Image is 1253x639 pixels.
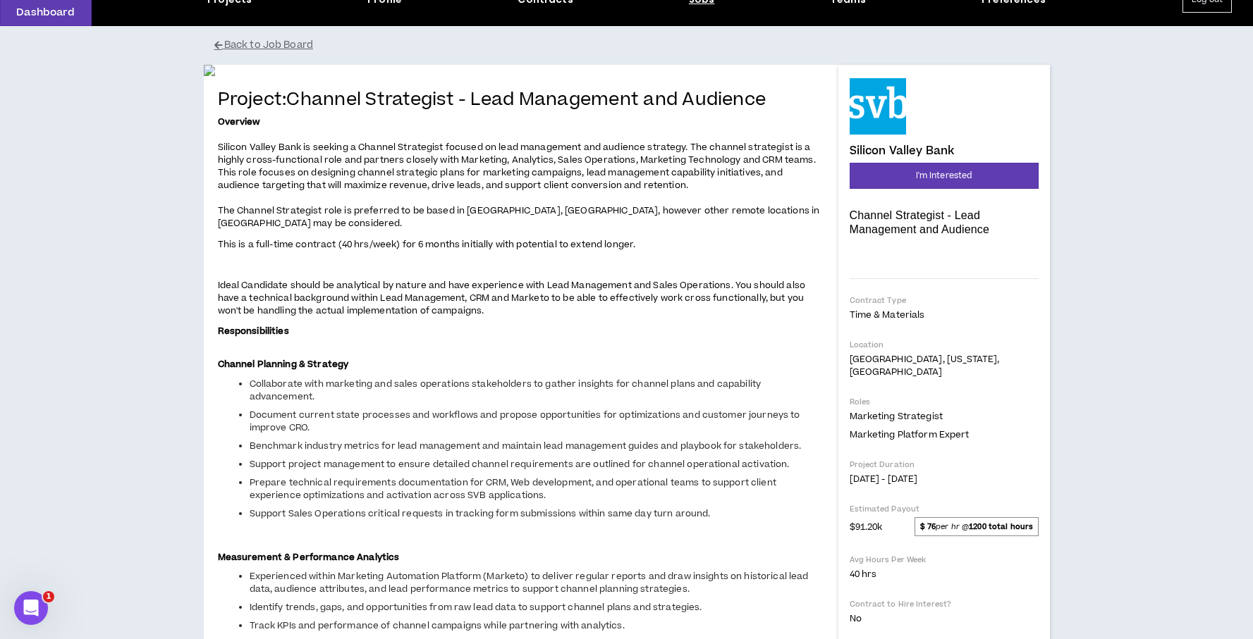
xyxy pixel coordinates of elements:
[250,476,776,502] span: Prepare technical requirements documentation for CRM, Web development, and operational teams to s...
[915,517,1038,535] span: per hr @
[204,65,838,76] img: 2c4bzGYTxn4pg9irjoyJLv9wIflrcVizQQZ79dim.jpg
[850,340,1039,350] p: Location
[850,504,1039,514] p: Estimated Payout
[218,116,261,128] strong: Overview
[16,5,75,20] p: Dashboard
[850,612,1039,625] p: No
[850,353,1039,378] p: [GEOGRAPHIC_DATA], [US_STATE], [GEOGRAPHIC_DATA]
[250,507,711,520] span: Support Sales Operations critical requests in tracking form submissions within same day turn around.
[250,458,790,471] span: Support project management to ensure detailed channel requirements are outlined for channel opera...
[850,568,1039,581] p: 40 hrs
[214,33,1061,58] button: Back to Job Board
[218,238,636,251] span: This is a full-time contract (40 hrs/week) for 6 months initially with potential to extend longer.
[916,169,972,182] span: I'm Interested
[14,591,48,625] iframe: Intercom live chat
[850,144,955,157] h4: Silicon Valley Bank
[850,309,1039,321] p: Time & Materials
[250,440,802,452] span: Benchmark industry metrics for lead management and maintain lead management guides and playbook f...
[218,141,816,192] span: Silicon Valley Bank is seeking a Channel Strategist focused on lead management and audience strat...
[218,204,820,230] span: The Channel Strategist role is preferred to be based in [GEOGRAPHIC_DATA], [GEOGRAPHIC_DATA], how...
[850,209,1039,237] p: Channel Strategist - Lead Management and Audience
[850,163,1039,189] button: I'm Interested
[218,90,824,111] h4: Project: Channel Strategist - Lead Management and Audience
[218,279,806,317] span: Ideal Candidate should be analytical by nature and have experience with Lead Management and Sales...
[850,295,1039,306] p: Contract Type
[250,378,762,403] span: Collaborate with marketing and sales operations stakeholders to gather insights for channel plans...
[43,591,54,602] span: 1
[218,325,289,337] strong: Responsibilities
[850,410,943,423] span: Marketing Strategist
[250,601,702,614] span: Identify trends, gaps, and opportunities from raw lead data to support channel plans and strategies.
[250,409,800,434] span: Document current state processes and workflows and propose opportunities for optimizations and cu...
[850,397,1039,407] p: Roles
[250,619,625,632] span: Track KPIs and performance of channel campaigns while partnering with analytics.
[250,570,809,595] span: Experienced within Marketing Automation Platform (Marketo) to deliver regular reports and draw in...
[850,428,970,441] span: Marketing Platform Expert
[969,521,1033,532] strong: 1200 total hours
[218,358,349,371] strong: Channel Planning & Strategy
[920,521,936,532] strong: $ 76
[850,518,883,535] span: $91.20k
[850,473,1039,485] p: [DATE] - [DATE]
[850,459,1039,470] p: Project Duration
[218,551,400,564] strong: Measurement & Performance Analytics
[850,554,1039,565] p: Avg Hours Per Week
[850,599,1039,609] p: Contract to Hire Interest?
